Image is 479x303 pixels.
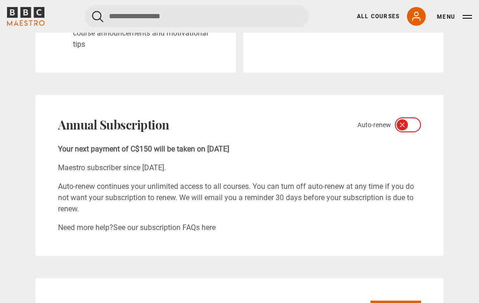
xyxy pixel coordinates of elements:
p: Need more help? [58,222,421,233]
span: Auto-renew [357,120,391,130]
a: All Courses [357,12,399,21]
p: Maestro subscriber since [DATE]. [58,162,421,173]
svg: BBC Maestro [7,7,44,26]
p: Send me personalised recommendations, course announcements and motivational tips [73,16,213,50]
button: Toggle navigation [437,12,472,22]
button: Submit the search query [92,11,103,22]
p: Auto-renew continues your unlimited access to all courses. You can turn off auto-renew at any tim... [58,181,421,215]
a: See our subscription FAQs here [113,223,216,232]
input: Search [85,5,309,28]
b: Your next payment of C$150 will be taken on [DATE] [58,144,229,153]
h2: Annual Subscription [58,117,169,132]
